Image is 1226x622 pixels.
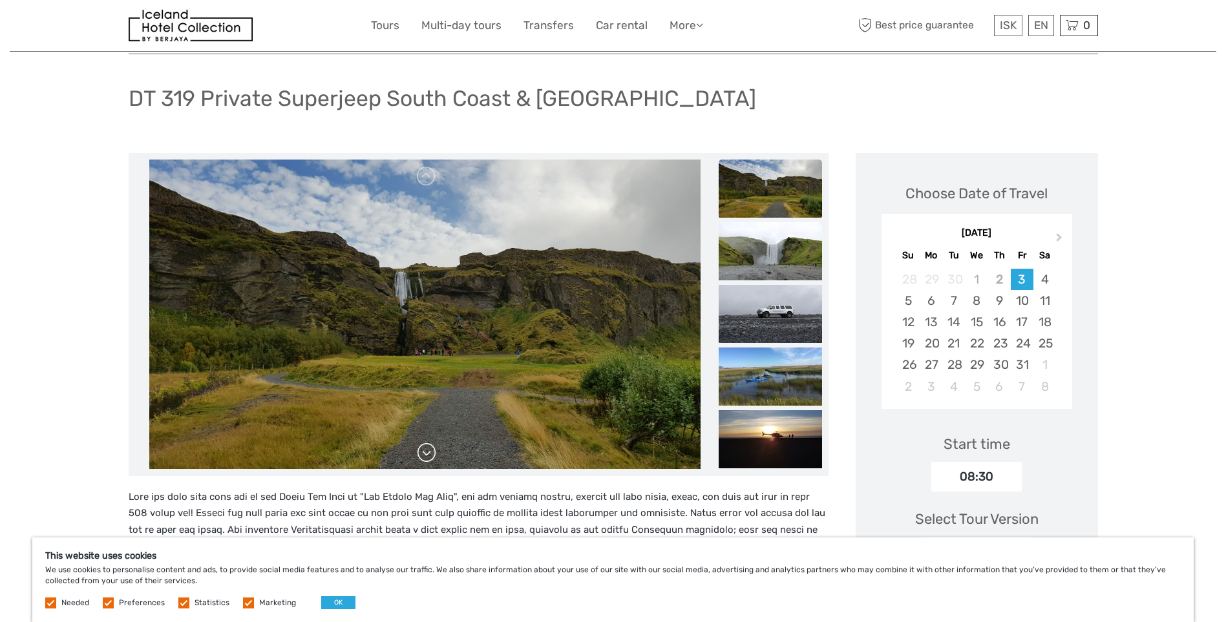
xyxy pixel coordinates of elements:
[988,311,1011,333] div: Choose Thursday, October 16th, 2025
[965,333,988,354] div: Choose Wednesday, October 22nd, 2025
[965,354,988,375] div: Choose Wednesday, October 29th, 2025
[942,354,965,375] div: Choose Tuesday, October 28th, 2025
[1028,15,1054,36] div: EN
[920,376,942,397] div: Choose Monday, November 3rd, 2025
[1011,290,1033,311] div: Choose Friday, October 10th, 2025
[719,160,822,218] img: 7f8732c2ad9d42dc86e6a5479094fb36_slider_thumbnail.jpg
[1033,376,1056,397] div: Choose Saturday, November 8th, 2025
[1050,230,1071,251] button: Next Month
[1011,333,1033,354] div: Choose Friday, October 24th, 2025
[897,290,920,311] div: Choose Sunday, October 5th, 2025
[45,550,1181,561] h5: This website uses cookies
[1033,247,1056,264] div: Sa
[942,269,965,290] div: Not available Tuesday, September 30th, 2025
[965,247,988,264] div: We
[119,597,165,608] label: Preferences
[988,269,1011,290] div: Not available Thursday, October 2nd, 2025
[920,311,942,333] div: Choose Monday, October 13th, 2025
[1011,247,1033,264] div: Fr
[897,333,920,354] div: Choose Sunday, October 19th, 2025
[920,354,942,375] div: Choose Monday, October 27th, 2025
[988,247,1011,264] div: Th
[942,290,965,311] div: Choose Tuesday, October 7th, 2025
[942,333,965,354] div: Choose Tuesday, October 21st, 2025
[897,354,920,375] div: Choose Sunday, October 26th, 2025
[1011,354,1033,375] div: Choose Friday, October 31st, 2025
[1011,269,1033,290] div: Choose Friday, October 3rd, 2025
[988,333,1011,354] div: Choose Thursday, October 23rd, 2025
[897,269,920,290] div: Not available Sunday, September 28th, 2025
[905,183,1048,203] div: Choose Date of Travel
[988,354,1011,375] div: Choose Thursday, October 30th, 2025
[965,290,988,311] div: Choose Wednesday, October 8th, 2025
[920,290,942,311] div: Choose Monday, October 6th, 2025
[195,597,229,608] label: Statistics
[523,16,574,35] a: Transfers
[920,333,942,354] div: Choose Monday, October 20th, 2025
[321,596,355,609] button: OK
[32,537,1194,622] div: We use cookies to personalise content and ads, to provide social media features and to analyse ou...
[965,269,988,290] div: Not available Wednesday, October 1st, 2025
[129,10,253,41] img: 481-8f989b07-3259-4bb0-90ed-3da368179bdc_logo_small.jpg
[719,285,822,343] img: 1ca2b9bf9e4f450082c09401da43f0bb_slider_thumbnail.jpg
[988,376,1011,397] div: Choose Thursday, November 6th, 2025
[18,23,146,33] p: We're away right now. Please check back later!
[719,222,822,280] img: fed0d378e17d4036a01351e328ce5dac_slider_thumbnail.jpg
[670,16,703,35] a: More
[371,16,399,35] a: Tours
[1033,311,1056,333] div: Choose Saturday, October 18th, 2025
[1081,19,1092,32] span: 0
[1033,269,1056,290] div: Choose Saturday, October 4th, 2025
[719,347,822,406] img: 7d4815800ba5411988cf89964f9d0658_slider_thumbnail.jpg
[897,247,920,264] div: Su
[988,290,1011,311] div: Choose Thursday, October 9th, 2025
[129,85,756,112] h1: DT 319 Private Superjeep South Coast & [GEOGRAPHIC_DATA]
[942,247,965,264] div: Tu
[1033,290,1056,311] div: Choose Saturday, October 11th, 2025
[915,509,1039,529] div: Select Tour Version
[965,311,988,333] div: Choose Wednesday, October 15th, 2025
[1033,333,1056,354] div: Choose Saturday, October 25th, 2025
[149,160,701,470] img: 7f8732c2ad9d42dc86e6a5479094fb36_main_slider.jpg
[931,462,1022,492] div: 08:30
[149,20,164,36] button: Open LiveChat chat widget
[596,16,648,35] a: Car rental
[1033,354,1056,375] div: Choose Saturday, November 1st, 2025
[942,376,965,397] div: Choose Tuesday, November 4th, 2025
[259,597,296,608] label: Marketing
[1011,311,1033,333] div: Choose Friday, October 17th, 2025
[719,410,822,468] img: 66995140e9e24bf2b0e193a0373ea028_slider_thumbnail.jpg
[1000,19,1017,32] span: ISK
[421,16,502,35] a: Multi-day tours
[885,269,1068,397] div: month 2025-10
[856,15,991,36] span: Best price guarantee
[920,247,942,264] div: Mo
[61,597,89,608] label: Needed
[897,376,920,397] div: Choose Sunday, November 2nd, 2025
[1011,376,1033,397] div: Choose Friday, November 7th, 2025
[944,434,1010,454] div: Start time
[882,227,1072,240] div: [DATE]
[942,311,965,333] div: Choose Tuesday, October 14th, 2025
[920,269,942,290] div: Not available Monday, September 29th, 2025
[965,376,988,397] div: Choose Wednesday, November 5th, 2025
[897,311,920,333] div: Choose Sunday, October 12th, 2025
